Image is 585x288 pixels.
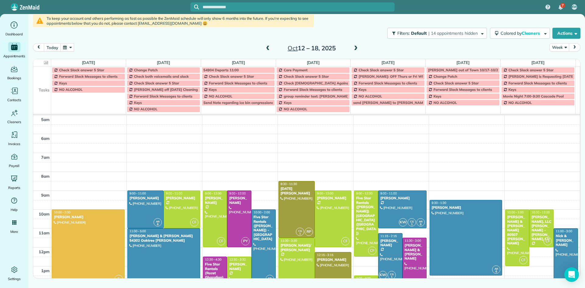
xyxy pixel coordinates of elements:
[572,5,577,9] span: KW
[59,87,83,92] span: NO ALCOHOL
[241,237,250,245] span: PY
[54,210,70,214] span: 10:00 - 2:00
[229,191,246,195] span: 9:00 - 12:00
[2,86,26,103] a: Contacts
[522,30,541,36] span: Cleaners
[39,249,50,254] span: 12pm
[41,193,50,197] span: 9am
[280,243,313,252] div: [PERSON_NAME]/ [PERSON_NAME]
[387,28,487,39] button: Filters: Default | 14 appointments hidden
[359,68,404,72] span: Check Slack answer 5 Star
[5,31,23,37] span: Dashboard
[431,205,501,210] div: [PERSON_NAME]
[359,87,367,92] span: Keys
[39,230,50,235] span: 11am
[359,81,417,85] span: Forward Slack Messages to clients
[531,60,544,65] a: [DATE]
[8,141,20,147] span: Invoices
[209,81,268,85] span: Forward Slack Messages to clients
[341,237,349,245] span: CF
[317,258,349,262] div: [PERSON_NAME]
[284,74,329,79] span: Check Slack answer 5 Star
[317,253,333,257] span: 12:15 - 3:15
[39,212,50,216] span: 10am
[531,210,550,214] span: 10:00 - 12:00
[134,94,193,98] span: Forward Slack Messages to clients
[2,152,26,169] a: Payroll
[434,74,457,79] span: Change Patch
[284,68,307,72] span: Care Payment
[509,100,532,105] span: NO ALCOHOL
[253,210,270,214] span: 10:00 - 2:00
[388,274,395,280] small: 1
[384,28,487,39] a: Filters: Default | 14 appointments hidden
[2,20,26,37] a: Dashboard
[205,258,222,261] span: 12:30 - 4:30
[281,239,297,243] span: 11:30 - 3:30
[9,163,20,169] span: Payroll
[2,265,26,282] a: Settings
[194,5,199,9] svg: Focus search
[405,239,421,243] span: 11:30 - 3:00
[41,268,50,273] span: 1pm
[509,87,516,92] span: Keys
[284,81,372,85] span: Check [DEMOGRAPHIC_DATA] Against Spreadsheet
[509,81,567,85] span: Forward Slack Messages to clients
[8,185,20,191] span: Reports
[317,191,333,195] span: 9:00 - 12:00
[397,30,410,36] span: Filters:
[428,30,478,36] span: | 14 appointments hidden
[432,201,446,205] span: 9:30 - 1:30
[410,220,414,223] span: CG
[2,42,26,59] a: Appointments
[3,53,25,59] span: Appointments
[204,100,275,105] span: Send Note regarding ice bin congressional
[359,94,382,98] span: NO ALCOHOL
[417,222,424,227] small: 6
[380,196,425,200] div: [PERSON_NAME]
[156,220,160,223] span: AR
[305,228,313,236] span: RP
[134,68,158,72] span: Change Patch
[2,108,26,125] a: Cleaners
[268,276,271,280] span: AR
[501,30,542,36] span: Colored by
[380,234,397,238] span: 11:15 - 2:15
[434,87,492,92] span: Forward Slack Messages to clients
[41,174,50,179] span: 8am
[359,74,432,79] span: [PERSON_NAME]: OFF Thurs or Fri WEEKLY
[552,28,580,39] button: Actions
[11,207,18,213] span: Help
[507,210,524,214] span: 10:00 - 1:00
[209,74,254,79] span: Check Slack answer 5 Star
[509,68,554,72] span: Check Slack answer 5 Star
[10,229,18,235] span: More
[503,94,564,98] span: Movie Night 7:00-9:30 Cascade Pool
[7,119,21,125] span: Cleaners
[229,196,250,205] div: [PERSON_NAME]
[154,222,161,227] small: 6
[564,267,579,282] div: Open Intercom Messenger
[44,43,61,52] button: today
[41,117,50,122] span: 5am
[434,100,457,105] span: NO ALCOHOL
[165,196,198,200] div: [PERSON_NAME]
[59,74,118,79] span: Forward Slack Messages to clients
[284,100,292,105] span: Keys
[129,191,146,195] span: 9:00 - 11:00
[356,191,373,195] span: 9:00 - 12:30
[490,28,550,39] button: Colored byCleaners
[134,81,179,85] span: Check Slack answer 5 Star
[555,234,576,247] div: Nick & [PERSON_NAME]
[41,155,50,160] span: 7am
[2,130,26,147] a: Invoices
[381,60,395,65] a: [DATE]
[2,174,26,191] a: Reports
[205,191,222,195] span: 9:00 - 12:00
[205,196,225,205] div: [PERSON_NAME]
[434,94,441,98] span: Keys
[507,215,528,246] div: [PERSON_NAME] & [PERSON_NAME] 80507 [PERSON_NAME]
[317,196,349,200] div: [PERSON_NAME]
[519,256,527,264] span: CF
[41,136,50,141] span: 6am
